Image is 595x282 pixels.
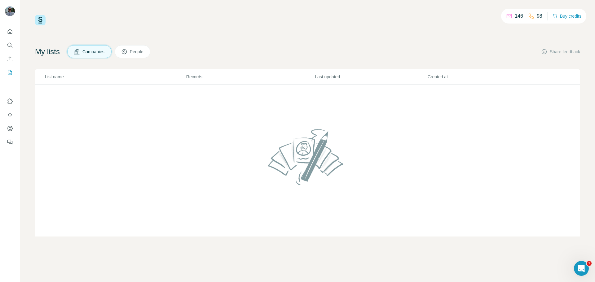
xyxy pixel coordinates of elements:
button: Dashboard [5,123,15,134]
p: Records [186,74,314,80]
p: Last updated [315,74,427,80]
p: 146 [515,12,523,20]
span: People [130,49,144,55]
span: Companies [82,49,105,55]
iframe: Intercom live chat [574,261,589,276]
p: 98 [537,12,542,20]
button: Feedback [5,137,15,148]
img: Avatar [5,6,15,16]
p: Created at [428,74,540,80]
button: Share feedback [541,49,580,55]
button: Search [5,40,15,51]
img: No lists found [266,124,350,190]
button: Buy credits [553,12,581,20]
button: Use Surfe on LinkedIn [5,96,15,107]
button: Enrich CSV [5,53,15,64]
img: Surfe Logo [35,15,46,25]
span: 1 [587,261,592,266]
p: List name [45,74,186,80]
button: Use Surfe API [5,109,15,120]
button: Quick start [5,26,15,37]
button: My lists [5,67,15,78]
h4: My lists [35,47,60,57]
